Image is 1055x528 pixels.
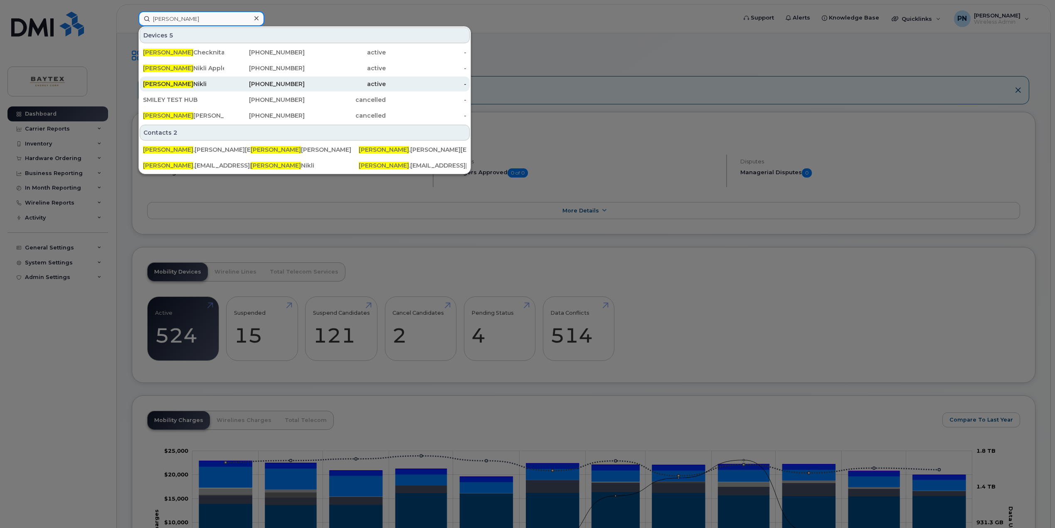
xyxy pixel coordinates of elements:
div: - [386,111,467,120]
div: Checknita [143,48,224,57]
div: [PERSON_NAME] [251,146,358,154]
div: Contacts [140,125,470,141]
span: [PERSON_NAME] [143,162,193,169]
a: [PERSON_NAME].[EMAIL_ADDRESS][DOMAIN_NAME][PERSON_NAME]Nikli[PERSON_NAME].[EMAIL_ADDRESS][DOMAIN_... [140,158,470,173]
div: - [386,80,467,88]
div: Nikli [143,80,224,88]
span: [PERSON_NAME] [143,49,193,56]
div: .[PERSON_NAME][EMAIL_ADDRESS][DOMAIN_NAME] [359,146,466,154]
span: [PERSON_NAME] [143,146,193,153]
span: [PERSON_NAME] [251,146,301,153]
div: [PHONE_NUMBER] [224,48,305,57]
span: [PERSON_NAME] [251,162,301,169]
div: cancelled [305,96,386,104]
div: active [305,64,386,72]
a: [PERSON_NAME].[PERSON_NAME][EMAIL_ADDRESS][DOMAIN_NAME][PERSON_NAME][PERSON_NAME][PERSON_NAME].[P... [140,142,470,157]
a: [PERSON_NAME]Nikli Apple Watch[PHONE_NUMBER]active- [140,61,470,76]
a: SMILEY TEST HUB[PHONE_NUMBER]cancelled- [140,92,470,107]
span: [PERSON_NAME] [143,64,193,72]
a: [PERSON_NAME]Checknita[PHONE_NUMBER]active- [140,45,470,60]
div: .[EMAIL_ADDRESS][DOMAIN_NAME] [143,161,251,170]
div: SMILEY TEST HUB [143,96,224,104]
span: [PERSON_NAME] [359,146,409,153]
div: [PERSON_NAME] [143,111,224,120]
div: .[PERSON_NAME][EMAIL_ADDRESS][DOMAIN_NAME] [143,146,251,154]
div: Nikli [251,161,358,170]
a: [PERSON_NAME]Nikli[PHONE_NUMBER]active- [140,76,470,91]
div: - [386,96,467,104]
a: [PERSON_NAME][PERSON_NAME][PHONE_NUMBER]cancelled- [140,108,470,123]
div: [PHONE_NUMBER] [224,64,305,72]
div: [PHONE_NUMBER] [224,80,305,88]
div: - [386,64,467,72]
div: [PHONE_NUMBER] [224,96,305,104]
div: Devices [140,27,470,43]
div: .[EMAIL_ADDRESS][DOMAIN_NAME] [359,161,466,170]
div: - [386,48,467,57]
div: Nikli Apple Watch [143,64,224,72]
div: active [305,48,386,57]
span: 5 [169,31,173,39]
span: [PERSON_NAME] [359,162,409,169]
div: active [305,80,386,88]
span: [PERSON_NAME] [143,112,193,119]
span: [PERSON_NAME] [143,80,193,88]
span: 2 [173,128,177,137]
div: cancelled [305,111,386,120]
div: [PHONE_NUMBER] [224,111,305,120]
